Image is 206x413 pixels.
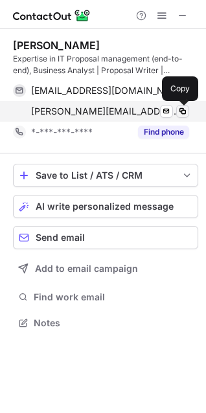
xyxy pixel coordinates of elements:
img: ContactOut v5.3.10 [13,8,91,23]
span: [EMAIL_ADDRESS][DOMAIN_NAME] [31,85,179,96]
div: [PERSON_NAME] [13,39,100,52]
span: Send email [36,232,85,243]
div: Save to List / ATS / CRM [36,170,176,181]
span: Find work email [34,291,193,303]
button: AI write personalized message [13,195,198,218]
span: [PERSON_NAME][EMAIL_ADDRESS][DOMAIN_NAME] [31,106,179,117]
div: Expertise in IT Proposal management (end-to-end), Business Analyst | Proposal Writer | RFP/RFI/RF... [13,53,198,76]
button: Find work email [13,288,198,306]
button: Add to email campaign [13,257,198,280]
button: Reveal Button [138,126,189,139]
span: Notes [34,317,193,329]
button: save-profile-one-click [13,164,198,187]
span: AI write personalized message [36,201,174,212]
button: Send email [13,226,198,249]
span: Add to email campaign [35,263,138,274]
button: Notes [13,314,198,332]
